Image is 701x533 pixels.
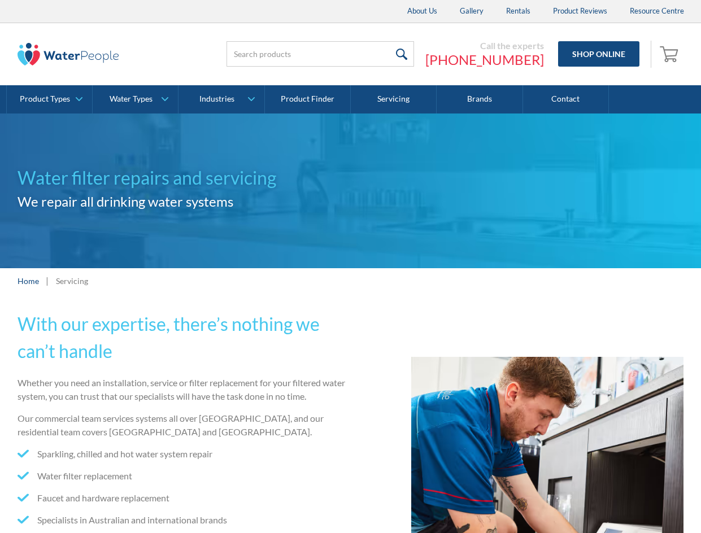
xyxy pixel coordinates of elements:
[18,447,346,461] li: Sparkling, chilled and hot water system repair
[45,274,50,287] div: |
[18,491,346,505] li: Faucet and hardware replacement
[657,41,684,68] a: Open empty cart
[93,85,178,113] a: Water Types
[351,85,437,113] a: Servicing
[18,164,351,191] h1: Water filter repairs and servicing
[437,85,523,113] a: Brands
[18,275,39,287] a: Home
[18,311,346,365] h2: With our expertise, there’s nothing we can’t handle
[558,41,639,67] a: Shop Online
[660,45,681,63] img: shopping cart
[425,51,544,68] a: [PHONE_NUMBER]
[523,85,609,113] a: Contact
[18,376,346,403] p: Whether you need an installation, service or filter replacement for your filtered water system, y...
[110,94,153,104] div: Water Types
[18,43,119,65] img: The Water People
[178,85,264,113] a: Industries
[18,191,351,212] h2: We repair all drinking water systems
[425,40,544,51] div: Call the experts
[56,275,88,287] div: Servicing
[199,94,234,104] div: Industries
[265,85,351,113] a: Product Finder
[7,85,92,113] a: Product Types
[18,412,346,439] p: Our commercial team services systems all over [GEOGRAPHIC_DATA], and our residential team covers ...
[18,469,346,483] li: Water filter replacement
[20,94,70,104] div: Product Types
[18,513,346,527] li: Specialists in Australian and international brands
[227,41,414,67] input: Search products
